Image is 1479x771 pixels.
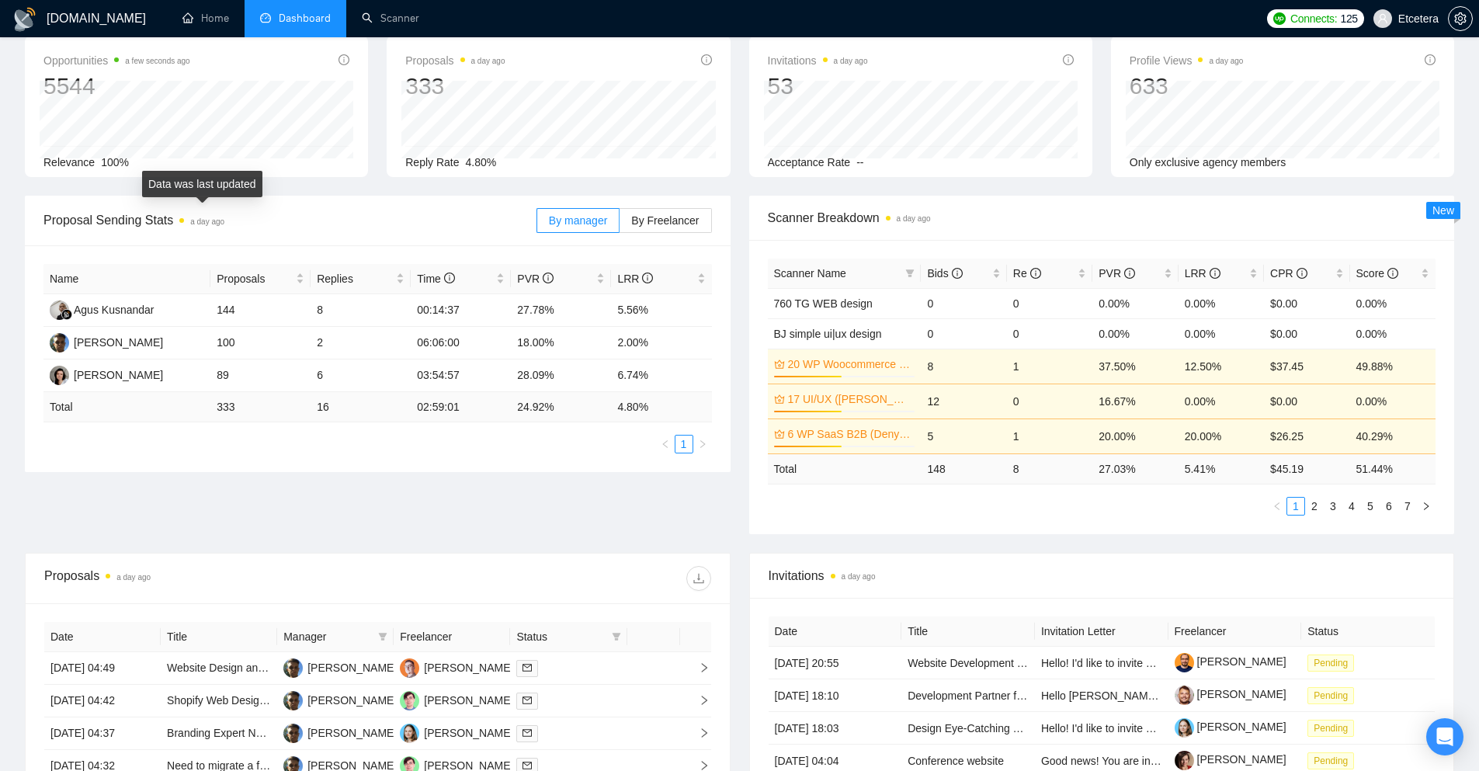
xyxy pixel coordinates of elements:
span: Proposal Sending Stats [43,210,536,230]
th: Title [161,622,277,652]
td: 8 [921,349,1006,384]
td: Design Eye-Catching Expo Graphics for Back Walls [901,712,1035,745]
td: 0.00% [1350,318,1436,349]
span: Bids [927,267,962,280]
span: Replies [317,270,393,287]
td: [DATE] 04:42 [44,685,161,717]
span: crown [774,359,785,370]
a: BJ simple ui|ux design [774,328,882,340]
span: right [686,662,710,673]
button: right [693,435,712,453]
span: Pending [1307,687,1354,704]
th: Date [44,622,161,652]
td: 06:06:00 [411,327,511,359]
a: Conference website [908,755,1004,767]
span: right [686,695,710,706]
span: Acceptance Rate [768,156,851,168]
span: PVR [1099,267,1135,280]
th: Title [901,616,1035,647]
a: Pending [1307,656,1360,669]
td: 51.44 % [1350,453,1436,484]
span: Opportunities [43,51,190,70]
a: Website Development for Member Login and Management System [908,657,1229,669]
span: crown [774,394,785,405]
span: info-circle [444,273,455,283]
li: Previous Page [1268,497,1286,516]
a: 20 WP Woocommerce ([PERSON_NAME]) [788,356,912,373]
td: Total [43,392,210,422]
time: a day ago [190,217,224,226]
td: [DATE] 18:10 [769,679,902,712]
td: $26.25 [1264,418,1349,453]
a: [PERSON_NAME] [1175,655,1286,668]
span: mail [523,663,532,672]
span: filter [378,632,387,641]
span: New [1432,204,1454,217]
a: [PERSON_NAME] [1175,753,1286,766]
td: 02:59:01 [411,392,511,422]
td: 18.00% [511,327,611,359]
span: 100% [101,156,129,168]
li: 3 [1324,497,1342,516]
a: VY[PERSON_NAME] [400,726,513,738]
td: 16 [311,392,411,422]
span: mail [523,761,532,770]
td: Total [768,453,922,484]
span: Status [516,628,605,645]
img: AP [283,691,303,710]
span: PVR [517,273,554,285]
span: info-circle [642,273,653,283]
a: Design Eye-Catching Expo Graphics for Back Walls [908,722,1156,735]
time: a day ago [842,572,876,581]
td: 00:14:37 [411,294,511,327]
td: 24.92 % [511,392,611,422]
a: DM[PERSON_NAME] [400,693,513,706]
span: left [1272,502,1282,511]
span: -- [856,156,863,168]
a: 6 [1380,498,1397,515]
span: mail [523,696,532,705]
span: Pending [1307,720,1354,737]
a: AP[PERSON_NAME] [283,661,397,673]
td: 0 [921,318,1006,349]
td: $0.00 [1264,318,1349,349]
a: Development Partner for our Website (Next.js + Custom Editor) [908,689,1212,702]
td: 0.00% [1350,384,1436,418]
td: 16.67% [1092,384,1178,418]
td: 6 [311,359,411,392]
span: Relevance [43,156,95,168]
li: 6 [1380,497,1398,516]
th: Date [769,616,902,647]
td: 03:54:57 [411,359,511,392]
a: 17 UI/UX ([PERSON_NAME]) [788,391,912,408]
img: DM [400,691,419,710]
button: setting [1448,6,1473,31]
td: 20.00% [1179,418,1264,453]
th: Freelancer [1168,616,1302,647]
span: Manager [283,628,372,645]
span: filter [612,632,621,641]
a: AP[PERSON_NAME] [50,335,163,348]
a: setting [1448,12,1473,25]
div: [PERSON_NAME] [307,724,397,741]
a: 4 [1343,498,1360,515]
td: 40.29% [1350,418,1436,453]
a: searchScanner [362,12,419,25]
div: [PERSON_NAME] [307,692,397,709]
td: 0.00% [1179,318,1264,349]
time: a day ago [897,214,931,223]
td: 0.00% [1179,384,1264,418]
div: 5544 [43,71,190,101]
li: 2 [1305,497,1324,516]
a: AKAgus Kusnandar [50,303,154,315]
div: [PERSON_NAME] [74,366,163,384]
span: LRR [1185,267,1220,280]
li: 7 [1398,497,1417,516]
a: 7 [1399,498,1416,515]
td: 12 [921,384,1006,418]
time: a day ago [116,573,151,582]
td: 27.78% [511,294,611,327]
span: filter [375,625,391,648]
li: Next Page [1417,497,1436,516]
